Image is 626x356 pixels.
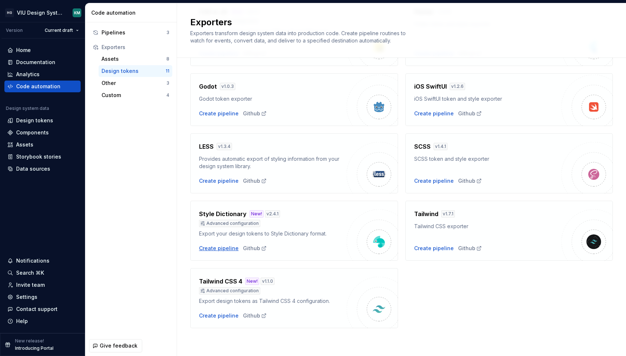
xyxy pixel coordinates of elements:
[99,89,172,101] button: Custom4
[166,80,169,86] div: 3
[16,141,33,148] div: Assets
[99,53,172,65] button: Assets8
[74,10,80,16] div: KM
[265,210,280,218] div: v 2.4.1
[199,312,239,319] button: Create pipeline
[102,44,169,51] div: Exporters
[243,245,267,252] a: Github
[102,55,166,63] div: Assets
[4,151,81,163] a: Storybook stories
[166,30,169,36] div: 3
[16,71,40,78] div: Analytics
[1,5,84,21] button: HGVIU Design SystemKM
[6,105,49,111] div: Design system data
[414,82,447,91] h4: iOS SwiftUI
[16,318,28,325] div: Help
[16,117,53,124] div: Design tokens
[414,177,454,185] div: Create pipeline
[458,110,482,117] div: Github
[16,165,50,173] div: Data sources
[243,312,267,319] div: Github
[16,153,61,160] div: Storybook stories
[199,142,214,151] h4: LESS
[199,110,239,117] button: Create pipeline
[199,230,347,237] div: Export your design tokens to Style Dictionary format.
[99,77,172,89] button: Other3
[414,155,562,163] div: SCSS token and style exporter
[90,27,172,38] button: Pipelines3
[4,255,81,267] button: Notifications
[166,68,169,74] div: 11
[102,67,166,75] div: Design tokens
[414,142,431,151] h4: SCSS
[15,345,54,351] p: Introducing Portal
[450,83,465,90] div: v 1.2.6
[15,338,44,344] p: New release!
[4,68,81,80] a: Analytics
[4,115,81,126] a: Design tokens
[4,279,81,291] a: Invite team
[4,44,81,56] a: Home
[458,177,482,185] a: Github
[250,210,264,218] div: New!
[4,163,81,175] a: Data sources
[190,30,407,44] span: Exporters transform design system data into production code. Create pipeline routines to watch fo...
[199,177,239,185] button: Create pipeline
[89,339,142,352] button: Give feedback
[199,220,260,227] div: Advanced configuration
[4,139,81,151] a: Assets
[414,110,454,117] button: Create pipeline
[199,209,247,218] h4: Style Dictionary
[245,278,259,285] div: New!
[4,267,81,279] button: Search ⌘K
[16,257,49,264] div: Notifications
[414,245,454,252] button: Create pipeline
[166,92,169,98] div: 4
[16,129,49,136] div: Components
[45,27,73,33] span: Current draft
[5,8,14,17] div: HG
[199,297,347,305] div: Export design tokens as Tailwind CSS 4 configuration.
[16,59,55,66] div: Documentation
[166,56,169,62] div: 8
[4,315,81,327] button: Help
[217,143,232,150] div: v 1.3.4
[199,277,242,286] h4: Tailwind CSS 4
[102,29,166,36] div: Pipelines
[16,305,58,313] div: Contact support
[6,27,23,33] div: Version
[16,293,37,301] div: Settings
[4,127,81,138] a: Components
[4,291,81,303] a: Settings
[434,143,448,150] div: v 1.4.1
[17,9,64,16] div: VIU Design System
[100,342,137,349] span: Give feedback
[261,278,275,285] div: v 1.1.0
[414,209,438,218] h4: Tailwind
[16,269,44,277] div: Search ⌘K
[199,95,347,103] div: Godot token exporter
[102,79,166,87] div: Other
[199,82,217,91] h4: Godot
[199,155,347,170] div: Provides automatic export of styling information from your design system library.
[199,245,239,252] button: Create pipeline
[243,110,267,117] a: Github
[99,65,172,77] button: Design tokens11
[16,83,60,90] div: Code automation
[243,177,267,185] a: Github
[4,81,81,92] a: Code automation
[41,25,82,36] button: Current draft
[458,245,482,252] a: Github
